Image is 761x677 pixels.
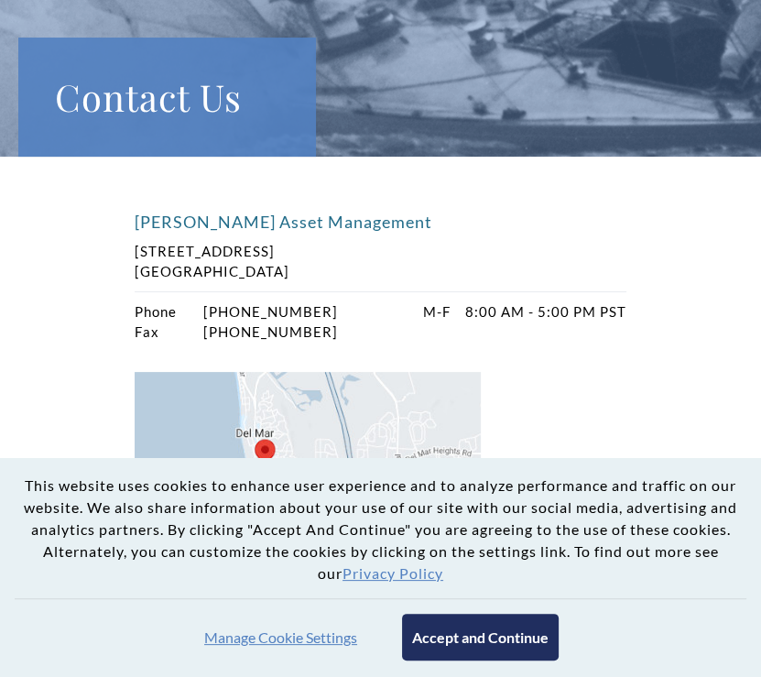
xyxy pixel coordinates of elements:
[135,301,177,322] span: Phone
[15,475,746,599] p: This website uses cookies to enhance user experience and to analyze performance and traffic on ou...
[135,212,626,232] h4: [PERSON_NAME] Asset Management
[342,564,443,582] a: Privacy Policy
[55,74,279,120] h1: Contact Us
[135,301,338,322] p: [PHONE_NUMBER]
[204,628,357,646] button: Manage Cookie Settings
[402,614,559,661] button: Accept and Continue
[135,322,159,343] span: Fax
[135,322,338,343] p: [PHONE_NUMBER]
[135,241,338,282] p: [STREET_ADDRESS] [GEOGRAPHIC_DATA]
[423,301,626,322] p: 8:00 AM - 5:00 PM PST
[135,372,481,593] img: Locate Weatherly on Google Maps.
